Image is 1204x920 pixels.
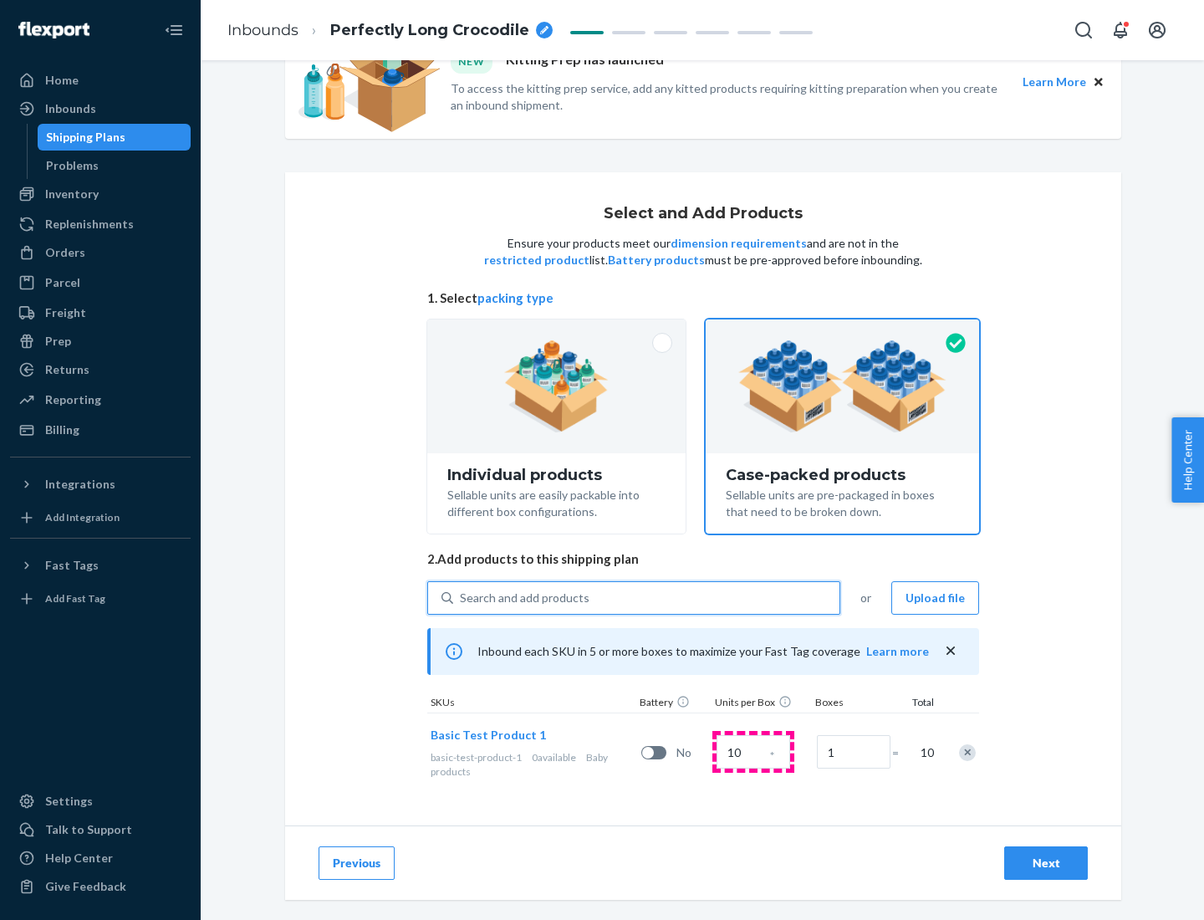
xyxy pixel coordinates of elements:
[891,581,979,615] button: Upload file
[45,878,126,895] div: Give Feedback
[1104,13,1137,47] button: Open notifications
[895,695,937,713] div: Total
[10,239,191,266] a: Orders
[157,13,191,47] button: Close Navigation
[1004,846,1088,880] button: Next
[45,476,115,493] div: Integrations
[447,467,666,483] div: Individual products
[504,340,609,432] img: individual-pack.facf35554cb0f1810c75b2bd6df2d64e.png
[10,386,191,413] a: Reporting
[1171,417,1204,503] button: Help Center
[506,50,664,73] p: Kitting Prep has launched
[427,628,979,675] div: Inbound each SKU in 5 or more boxes to maximize your Fast Tag coverage
[214,6,566,55] ol: breadcrumbs
[1067,13,1100,47] button: Open Search Box
[10,181,191,207] a: Inventory
[892,744,909,761] span: =
[942,642,959,660] button: close
[717,735,790,769] input: Case Quantity
[10,552,191,579] button: Fast Tags
[45,793,93,810] div: Settings
[608,252,705,268] button: Battery products
[45,244,85,261] div: Orders
[227,21,298,39] a: Inbounds
[45,216,134,233] div: Replenishments
[959,744,976,761] div: Remove Item
[10,417,191,443] a: Billing
[45,186,99,202] div: Inventory
[46,129,125,146] div: Shipping Plans
[431,750,635,779] div: Baby products
[45,333,71,350] div: Prep
[726,467,959,483] div: Case-packed products
[451,80,1008,114] p: To access the kitting prep service, add any kitted products requiring kitting preparation when yo...
[477,289,554,307] button: packing type
[738,340,946,432] img: case-pack.59cecea509d18c883b923b81aeac6d0b.png
[671,235,807,252] button: dimension requirements
[431,727,546,744] button: Basic Test Product 1
[817,735,890,769] input: Number of boxes
[712,695,812,713] div: Units per Box
[427,550,979,568] span: 2. Add products to this shipping plan
[330,20,529,42] span: Perfectly Long Crocodile
[45,72,79,89] div: Home
[10,328,191,355] a: Prep
[10,845,191,871] a: Help Center
[45,391,101,408] div: Reporting
[45,422,79,438] div: Billing
[18,22,89,38] img: Flexport logo
[1023,73,1086,91] button: Learn More
[10,504,191,531] a: Add Integration
[45,361,89,378] div: Returns
[866,643,929,660] button: Learn more
[10,356,191,383] a: Returns
[38,152,191,179] a: Problems
[10,299,191,326] a: Freight
[676,744,710,761] span: No
[319,846,395,880] button: Previous
[860,590,871,606] span: or
[460,590,589,606] div: Search and add products
[45,510,120,524] div: Add Integration
[10,95,191,122] a: Inbounds
[10,585,191,612] a: Add Fast Tag
[1089,73,1108,91] button: Close
[431,728,546,742] span: Basic Test Product 1
[10,788,191,815] a: Settings
[10,67,191,94] a: Home
[917,744,934,761] span: 10
[447,483,666,520] div: Sellable units are easily packable into different box configurations.
[45,557,99,574] div: Fast Tags
[1018,855,1074,871] div: Next
[10,816,191,843] a: Talk to Support
[482,235,924,268] p: Ensure your products meet our and are not in the list. must be pre-approved before inbounding.
[812,695,895,713] div: Boxes
[45,100,96,117] div: Inbounds
[38,124,191,151] a: Shipping Plans
[451,50,492,73] div: NEW
[10,471,191,498] button: Integrations
[10,269,191,296] a: Parcel
[45,304,86,321] div: Freight
[45,850,113,866] div: Help Center
[45,591,105,606] div: Add Fast Tag
[636,695,712,713] div: Battery
[45,274,80,291] div: Parcel
[726,483,959,520] div: Sellable units are pre-packaged in boxes that need to be broken down.
[10,873,191,900] button: Give Feedback
[427,289,979,307] span: 1. Select
[46,157,99,174] div: Problems
[532,751,576,764] span: 0 available
[1140,13,1174,47] button: Open account menu
[427,695,636,713] div: SKUs
[45,821,132,838] div: Talk to Support
[604,206,803,222] h1: Select and Add Products
[431,751,522,764] span: basic-test-product-1
[10,211,191,238] a: Replenishments
[484,252,589,268] button: restricted product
